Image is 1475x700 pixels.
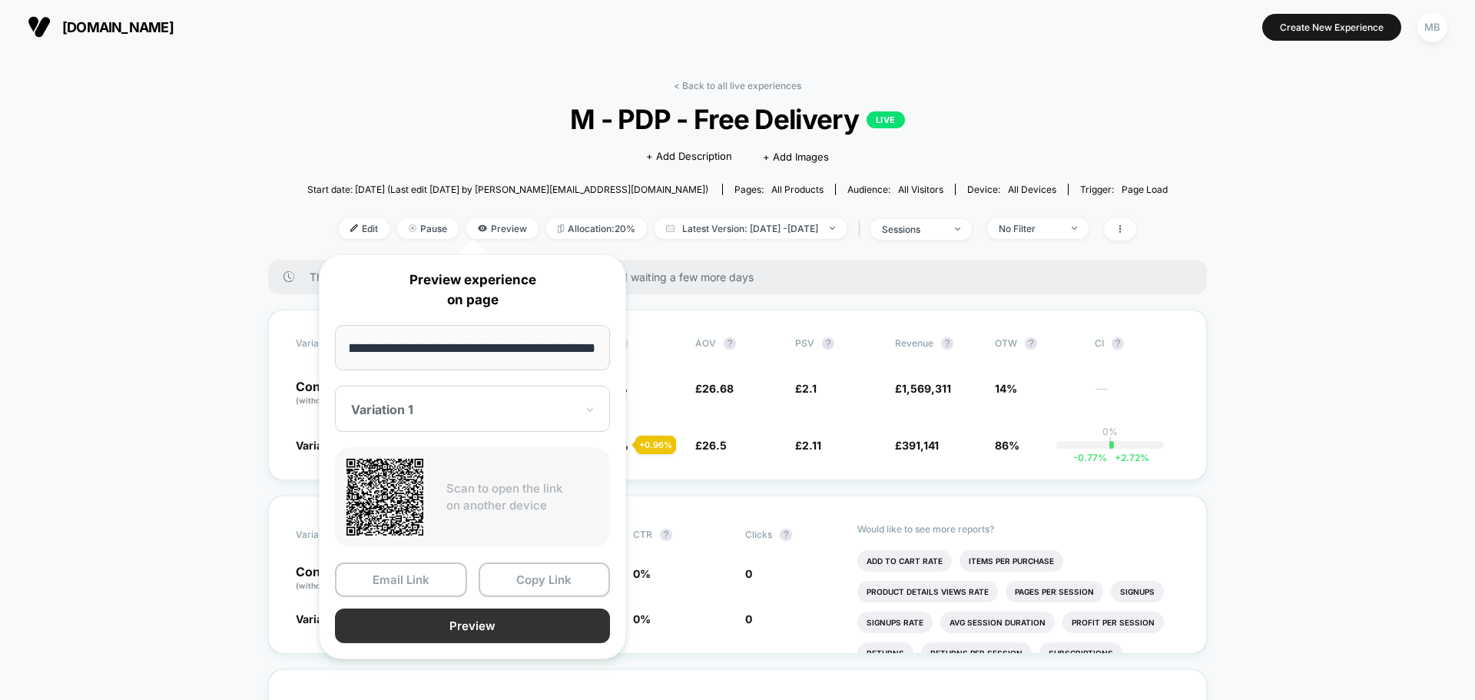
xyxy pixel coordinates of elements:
div: Pages: [734,184,824,195]
div: MB [1417,12,1447,42]
span: Variation 1 [296,612,350,625]
button: ? [1025,337,1037,350]
span: £ [695,382,734,395]
span: + Add Images [763,151,829,163]
span: (without changes) [296,396,365,405]
span: | [854,218,870,241]
span: 391,141 [902,439,939,452]
img: end [830,227,835,230]
span: --- [1095,384,1179,406]
div: + 0.96 % [635,436,676,454]
p: Would like to see more reports? [857,523,1179,535]
span: £ [895,439,939,452]
li: Pages Per Session [1006,581,1103,602]
span: 14% [995,382,1017,395]
button: ? [1112,337,1124,350]
a: < Back to all live experiences [674,80,801,91]
span: 0 % [633,612,651,625]
span: (without changes) [296,581,365,590]
span: -0.77 % [1073,452,1107,463]
p: Control [296,380,380,406]
span: all devices [1008,184,1056,195]
img: Visually logo [28,15,51,38]
span: Variation 1 [296,439,350,452]
span: 0 [745,612,752,625]
img: end [409,224,416,232]
span: CTR [633,529,652,540]
span: PSV [795,337,814,349]
span: 0 % [633,567,651,580]
span: 26.68 [702,382,734,395]
span: £ [795,439,821,452]
span: AOV [695,337,716,349]
button: ? [660,529,672,541]
div: sessions [882,224,943,235]
span: Variation [296,523,380,546]
img: end [955,227,960,231]
p: Preview experience on page [335,270,610,310]
span: + [1115,452,1121,463]
span: £ [795,382,817,395]
p: | [1109,437,1112,449]
li: Product Details Views Rate [857,581,998,602]
img: end [1072,227,1077,230]
span: Start date: [DATE] (Last edit [DATE] by [PERSON_NAME][EMAIL_ADDRESS][DOMAIN_NAME]) [307,184,708,195]
button: ? [822,337,834,350]
button: ? [780,529,792,541]
button: Copy Link [479,562,611,597]
li: Subscriptions [1039,642,1122,664]
span: Preview [466,218,539,239]
li: Signups [1111,581,1164,602]
span: Edit [339,218,389,239]
li: Signups Rate [857,612,933,633]
span: Variation [296,337,380,350]
button: Create New Experience [1262,14,1401,41]
div: No Filter [999,223,1060,234]
span: OTW [995,337,1079,350]
span: 86% [995,439,1019,452]
span: all products [771,184,824,195]
span: CI [1095,337,1179,350]
button: [DOMAIN_NAME] [23,15,178,39]
span: 1,569,311 [902,382,951,395]
span: Allocation: 20% [546,218,647,239]
div: Audience: [847,184,943,195]
span: £ [695,439,727,452]
span: 26.5 [702,439,727,452]
button: ? [941,337,953,350]
button: Preview [335,609,610,643]
span: 2.11 [802,439,821,452]
button: Email Link [335,562,467,597]
span: £ [895,382,951,395]
span: Page Load [1122,184,1168,195]
span: Pause [397,218,459,239]
span: + Add Description [646,149,732,164]
span: 2.72 % [1107,452,1149,463]
li: Profit Per Session [1062,612,1164,633]
p: 0% [1102,426,1118,437]
p: Scan to open the link on another device [446,480,598,515]
span: M - PDP - Free Delivery [350,103,1125,135]
button: MB [1413,12,1452,43]
p: Control [296,566,393,592]
span: 0 [745,567,752,580]
span: Device: [955,184,1068,195]
span: 2.1 [802,382,817,395]
p: LIVE [867,111,905,128]
span: Latest Version: [DATE] - [DATE] [655,218,847,239]
li: Returns [857,642,913,664]
li: Returns Per Session [921,642,1032,664]
span: Revenue [895,337,933,349]
img: calendar [666,224,675,232]
button: ? [724,337,736,350]
img: rebalance [558,224,564,233]
li: Add To Cart Rate [857,550,952,572]
span: Clicks [745,529,772,540]
div: Trigger: [1080,184,1168,195]
span: [DOMAIN_NAME] [62,19,174,35]
li: Avg Session Duration [940,612,1055,633]
img: edit [350,224,358,232]
li: Items Per Purchase [960,550,1063,572]
span: All Visitors [898,184,943,195]
span: There are still no statistically significant results. We recommend waiting a few more days [310,270,1176,284]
